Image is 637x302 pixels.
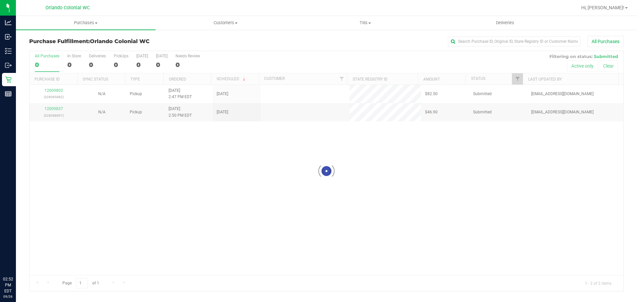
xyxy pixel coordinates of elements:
inline-svg: Inventory [5,48,12,54]
span: Hi, [PERSON_NAME]! [581,5,624,10]
a: Purchases [16,16,156,30]
inline-svg: Retail [5,76,12,83]
p: 09/26 [3,294,13,299]
inline-svg: Inbound [5,33,12,40]
inline-svg: Reports [5,91,12,97]
span: Purchases [16,20,156,26]
span: Deliveries [487,20,523,26]
a: Deliveries [435,16,575,30]
p: 02:52 PM EDT [3,276,13,294]
button: All Purchases [587,36,624,47]
a: Tills [295,16,435,30]
span: Tills [296,20,435,26]
inline-svg: Analytics [5,19,12,26]
inline-svg: Outbound [5,62,12,69]
a: Customers [156,16,295,30]
span: Orlando Colonial WC [45,5,90,11]
span: Orlando Colonial WC [90,38,150,44]
h3: Purchase Fulfillment: [29,38,227,44]
input: Search Purchase ID, Original ID, State Registry ID or Customer Name... [448,36,581,46]
iframe: Resource center [7,249,27,269]
span: Customers [156,20,295,26]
